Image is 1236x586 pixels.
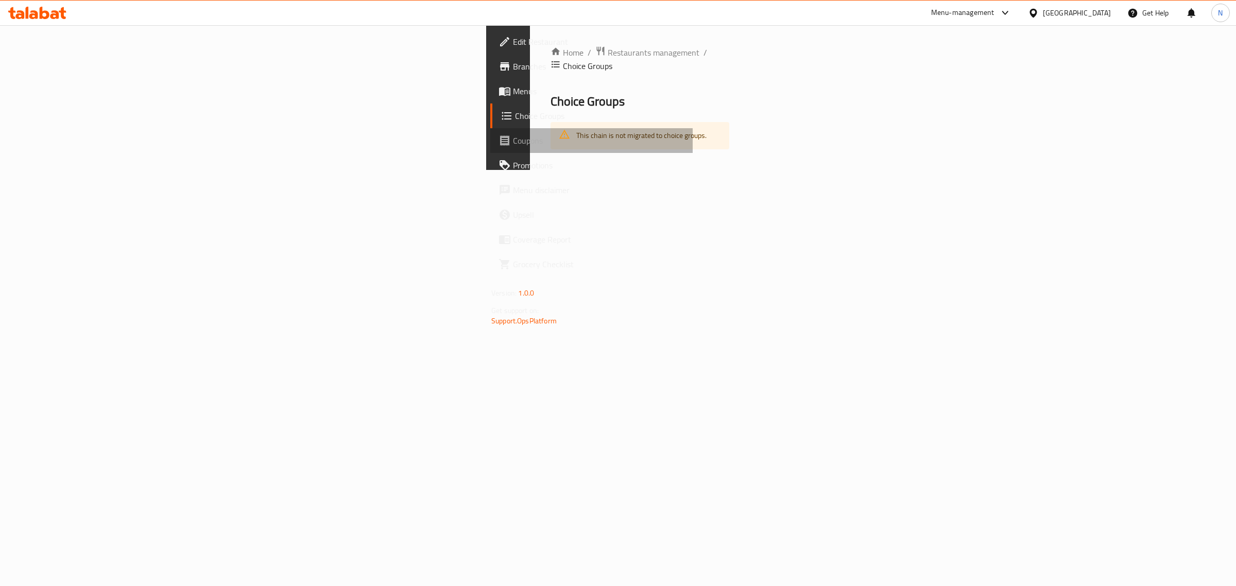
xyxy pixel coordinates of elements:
[491,286,517,300] span: Version:
[491,304,539,317] span: Get support on:
[513,258,684,270] span: Grocery Checklist
[490,128,693,153] a: Coupons
[490,104,693,128] a: Choice Groups
[490,29,693,54] a: Edit Restaurant
[513,60,684,73] span: Branches
[1043,7,1111,19] div: [GEOGRAPHIC_DATA]
[513,85,684,97] span: Menus
[1218,7,1223,19] span: N
[513,209,684,221] span: Upsell
[513,134,684,147] span: Coupons
[513,233,684,246] span: Coverage Report
[513,184,684,196] span: Menu disclaimer
[931,7,994,19] div: Menu-management
[490,202,693,227] a: Upsell
[490,79,693,104] a: Menus
[515,110,684,122] span: Choice Groups
[490,178,693,202] a: Menu disclaimer
[513,36,684,48] span: Edit Restaurant
[491,314,557,328] a: Support.OpsPlatform
[703,46,707,59] li: /
[518,286,534,300] span: 1.0.0
[490,54,693,79] a: Branches
[513,159,684,171] span: Promotions
[490,252,693,277] a: Grocery Checklist
[490,153,693,178] a: Promotions
[490,227,693,252] a: Coverage Report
